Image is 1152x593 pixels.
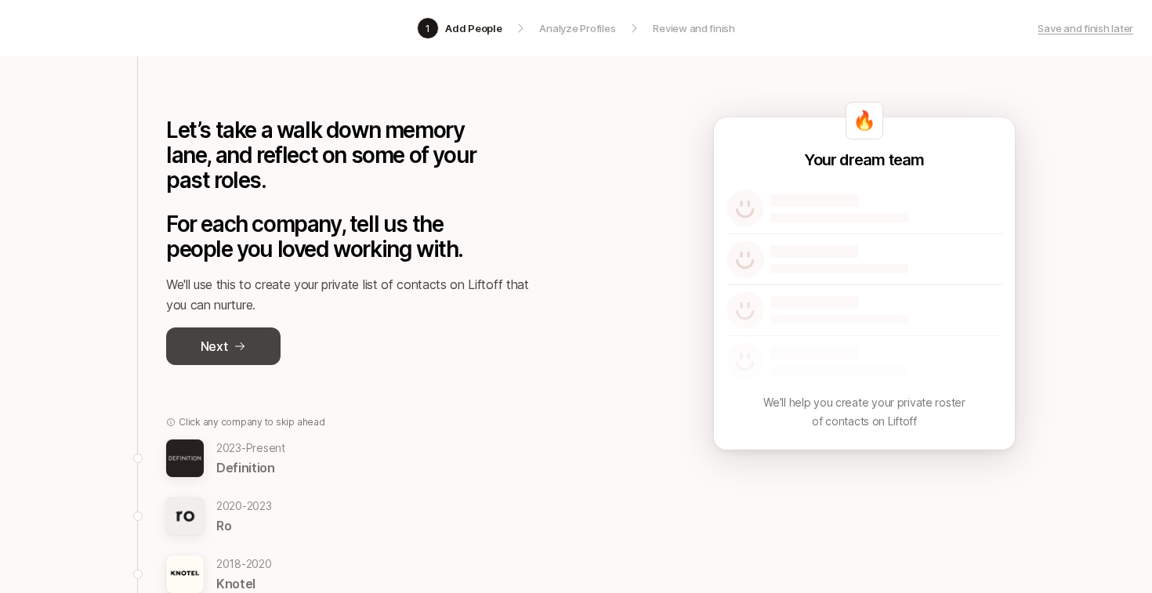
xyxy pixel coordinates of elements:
p: 1 [426,20,430,36]
p: Click any company to skip ahead [179,415,325,429]
p: Review and finish [653,20,735,36]
p: For each company, tell us the people you loved working with. [166,212,503,262]
img: 53b9e5f0_839d_49b1_9343_0e34b14c95bb.jpg [166,555,204,593]
p: Your dream team [804,149,924,171]
img: default-avatar.svg [726,190,764,227]
p: Add People [445,20,502,36]
p: Next [201,336,228,356]
p: 2018 - 2020 [216,555,272,573]
p: Let’s take a walk down memory lane, and reflect on some of your past roles. [166,118,503,193]
p: 2020 - 2023 [216,497,272,515]
img: eb1dbada_6b17_4ded_9bcb_3c369746ab7d.jpg [166,497,204,535]
button: Next [166,327,281,365]
p: Ro [216,515,272,536]
p: We'll use this to create your private list of contacts on Liftoff that you can nurture. [166,274,542,315]
p: Definition [216,457,285,478]
p: We’ll help you create your private roster of contacts on Liftoff [763,393,965,431]
a: Save and finish later [1038,20,1133,36]
p: 2023 - Present [216,439,285,457]
div: 🔥 [846,102,883,139]
img: default-avatar.svg [726,240,764,278]
img: 7b5e68eb_c1bb_4225_8aa9_f791f61c41b3.jpg [166,439,204,477]
p: Analyze Profiles [539,20,615,36]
